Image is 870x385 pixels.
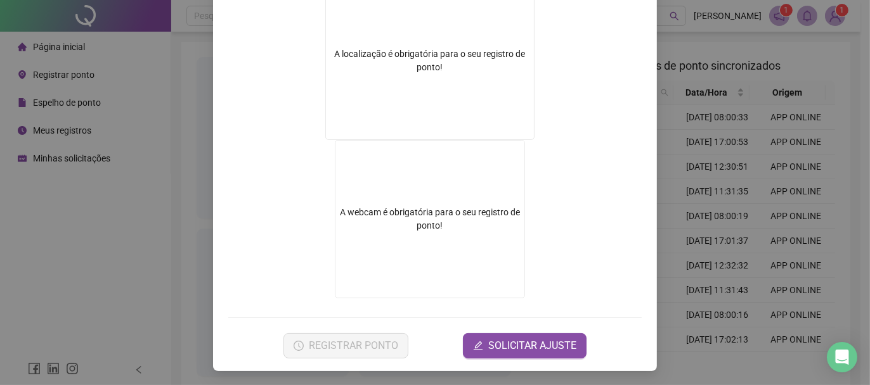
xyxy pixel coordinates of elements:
[473,341,483,351] span: edit
[463,333,587,358] button: editSOLICITAR AJUSTE
[488,338,576,353] span: SOLICITAR AJUSTE
[827,342,857,372] div: Open Intercom Messenger
[335,140,525,298] div: A webcam é obrigatória para o seu registro de ponto!
[326,47,534,74] div: A localização é obrigatória para o seu registro de ponto!
[283,333,408,358] button: REGISTRAR PONTO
